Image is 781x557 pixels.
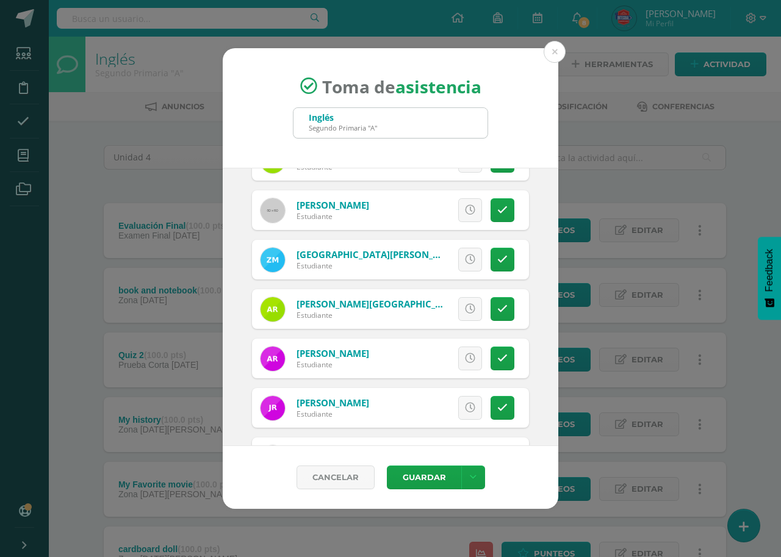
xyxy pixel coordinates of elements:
[309,112,377,123] div: Inglés
[261,396,285,420] img: 9cd4beea4dbc39405e4d8306423900db.png
[400,397,434,419] span: Excusa
[297,298,462,310] a: [PERSON_NAME][GEOGRAPHIC_DATA]
[261,297,285,322] img: 7c7a3c12690924a5be39264110423a6c.png
[764,249,775,292] span: Feedback
[400,199,434,221] span: Excusa
[309,123,377,132] div: Segundo Primaria "A"
[297,347,369,359] a: [PERSON_NAME]
[297,261,443,271] div: Estudiante
[322,74,481,98] span: Toma de
[297,211,369,221] div: Estudiante
[758,237,781,320] button: Feedback - Mostrar encuesta
[261,347,285,371] img: cf84bca5278f4fdc69ca6e6eac5bd3e7.png
[261,248,285,272] img: d74d4f43196adf3721759872ff17ff1f.png
[400,298,434,320] span: Excusa
[297,199,369,211] a: [PERSON_NAME]
[297,310,443,320] div: Estudiante
[293,108,488,138] input: Busca un grado o sección aquí...
[544,41,566,63] button: Close (Esc)
[400,248,434,271] span: Excusa
[261,445,285,470] img: 445f8bce9dec42f693ad8e1fede00faf.png
[297,397,369,409] a: [PERSON_NAME]
[297,248,462,261] a: [GEOGRAPHIC_DATA][PERSON_NAME]
[297,409,369,419] div: Estudiante
[261,198,285,223] img: 60x60
[297,359,369,370] div: Estudiante
[297,465,375,489] a: Cancelar
[387,465,461,489] button: Guardar
[395,74,481,98] strong: asistencia
[400,347,434,370] span: Excusa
